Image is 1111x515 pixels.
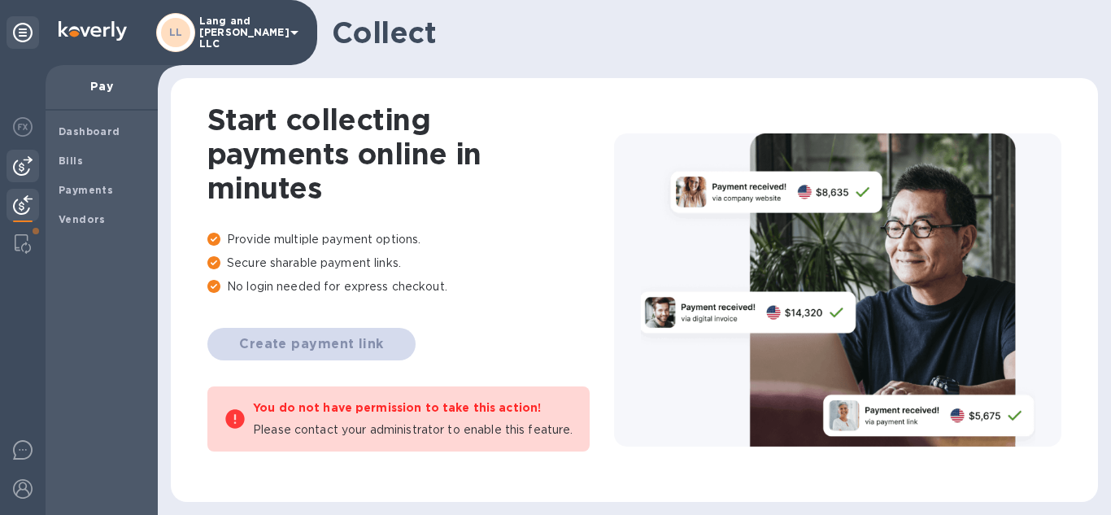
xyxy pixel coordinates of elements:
p: Lang and [PERSON_NAME] LLC [199,15,281,50]
p: No login needed for express checkout. [207,278,614,295]
p: Secure sharable payment links. [207,255,614,272]
p: Pay [59,78,145,94]
h1: Start collecting payments online in minutes [207,103,614,205]
h1: Collect [332,15,1085,50]
img: Logo [59,21,127,41]
b: Bills [59,155,83,167]
b: Payments [59,184,113,196]
p: Provide multiple payment options. [207,231,614,248]
b: LL [169,26,183,38]
b: You do not have permission to take this action! [253,401,541,414]
b: Vendors [59,213,106,225]
div: Pin categories [7,16,39,49]
b: Dashboard [59,125,120,137]
img: Foreign exchange [13,117,33,137]
p: Please contact your administrator to enable this feature. [253,421,573,439]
